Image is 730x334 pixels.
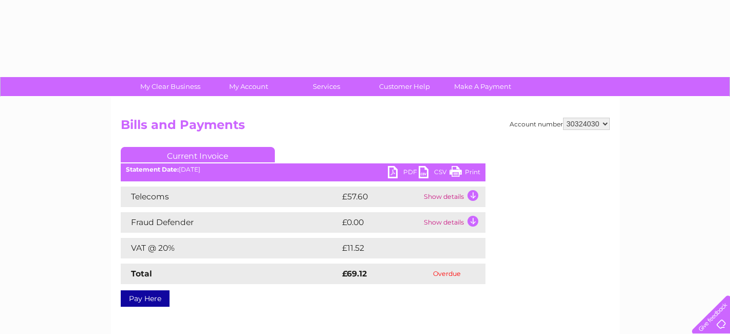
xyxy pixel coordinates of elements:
[440,77,525,96] a: Make A Payment
[206,77,291,96] a: My Account
[121,290,170,307] a: Pay Here
[340,238,462,258] td: £11.52
[409,264,485,284] td: Overdue
[421,187,485,207] td: Show details
[419,166,450,181] a: CSV
[126,165,179,173] b: Statement Date:
[342,269,367,279] strong: £69.12
[340,187,421,207] td: £57.60
[450,166,480,181] a: Print
[362,77,447,96] a: Customer Help
[121,187,340,207] td: Telecoms
[340,212,421,233] td: £0.00
[121,212,340,233] td: Fraud Defender
[128,77,213,96] a: My Clear Business
[421,212,485,233] td: Show details
[121,238,340,258] td: VAT @ 20%
[388,166,419,181] a: PDF
[121,166,485,173] div: [DATE]
[510,118,610,130] div: Account number
[131,269,152,279] strong: Total
[121,147,275,162] a: Current Invoice
[121,118,610,137] h2: Bills and Payments
[284,77,369,96] a: Services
